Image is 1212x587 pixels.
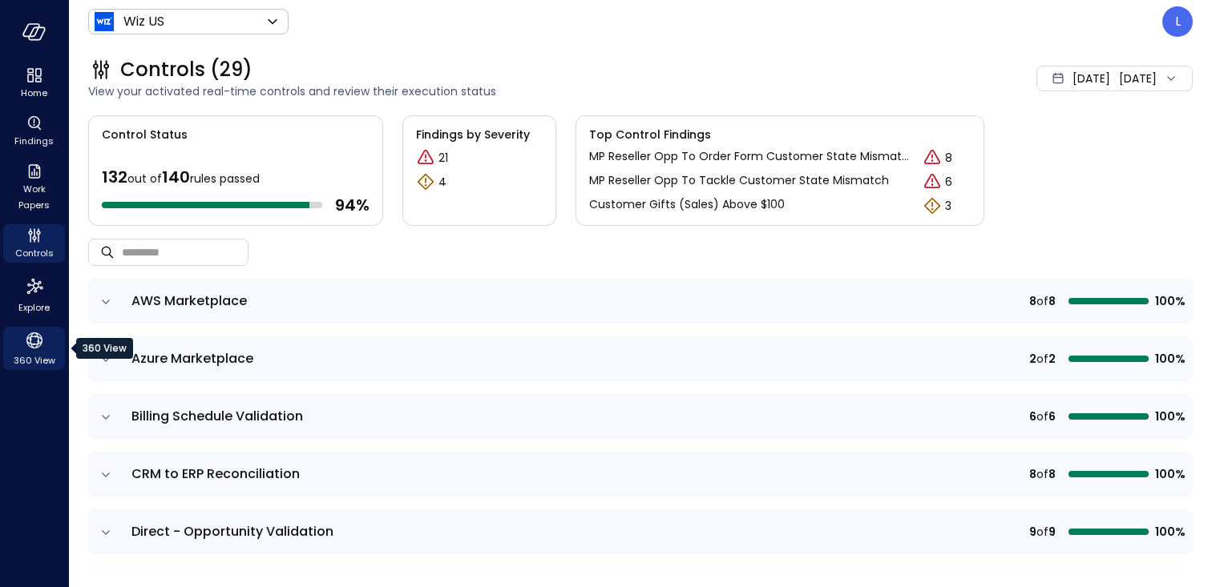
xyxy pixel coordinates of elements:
[923,172,942,191] div: Critical
[98,467,114,483] button: expand row
[98,409,114,425] button: expand row
[15,245,54,261] span: Controls
[10,181,59,213] span: Work Papers
[14,133,54,149] span: Findings
[3,160,65,215] div: Work Papers
[21,85,47,101] span: Home
[1048,523,1056,541] span: 9
[1048,408,1056,425] span: 6
[335,195,370,215] span: 94 %
[89,116,188,143] span: Control Status
[416,126,543,143] span: Findings by Severity
[18,300,50,316] span: Explore
[1073,70,1110,87] span: [DATE]
[1029,292,1036,310] span: 8
[589,172,889,191] p: MP Reseller Opp To Tackle Customer State Mismatch
[1048,465,1056,483] span: 8
[14,352,55,368] span: 360 View
[1036,350,1048,368] span: of
[589,126,971,143] span: Top Control Findings
[1155,408,1183,425] span: 100%
[416,148,435,167] div: Critical
[131,291,247,310] span: AWS Marketplace
[3,112,65,151] div: Findings
[438,150,448,167] p: 21
[127,171,162,187] span: out of
[1155,523,1183,541] span: 100%
[923,196,942,215] div: Warning
[162,166,190,188] span: 140
[98,352,114,368] button: expand row
[589,196,785,215] p: Customer Gifts (Sales) Above $100
[1029,523,1036,541] span: 9
[131,407,303,425] span: Billing Schedule Validation
[1036,465,1048,483] span: of
[945,198,951,215] p: 3
[123,12,164,31] p: Wiz US
[3,327,65,370] div: 360 View
[1029,408,1036,425] span: 6
[120,57,252,82] span: Controls (29)
[190,171,260,187] span: rules passed
[88,82,800,100] span: View your activated real-time controls and review their execution status
[1029,350,1036,368] span: 2
[102,166,127,188] span: 132
[98,525,114,541] button: expand row
[1155,292,1183,310] span: 100%
[3,272,65,317] div: Explore
[1162,6,1193,37] div: Lee
[416,172,435,191] div: Warning
[1048,350,1056,368] span: 2
[76,338,133,359] div: 360 View
[131,522,333,541] span: Direct - Opportunity Validation
[923,148,942,167] div: Critical
[1155,465,1183,483] span: 100%
[95,12,114,31] img: Icon
[438,174,446,191] p: 4
[1155,350,1183,368] span: 100%
[1048,292,1056,310] span: 8
[1029,465,1036,483] span: 8
[589,148,910,167] p: MP Reseller Opp To Order Form Customer State Mismatch
[3,64,65,103] div: Home
[131,464,300,483] span: CRM to ERP Reconciliation
[1036,408,1048,425] span: of
[131,349,253,368] span: Azure Marketplace
[945,174,952,191] p: 6
[98,294,114,310] button: expand row
[3,224,65,263] div: Controls
[1036,523,1048,541] span: of
[1036,292,1048,310] span: of
[1175,12,1181,31] p: L
[945,150,952,167] p: 8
